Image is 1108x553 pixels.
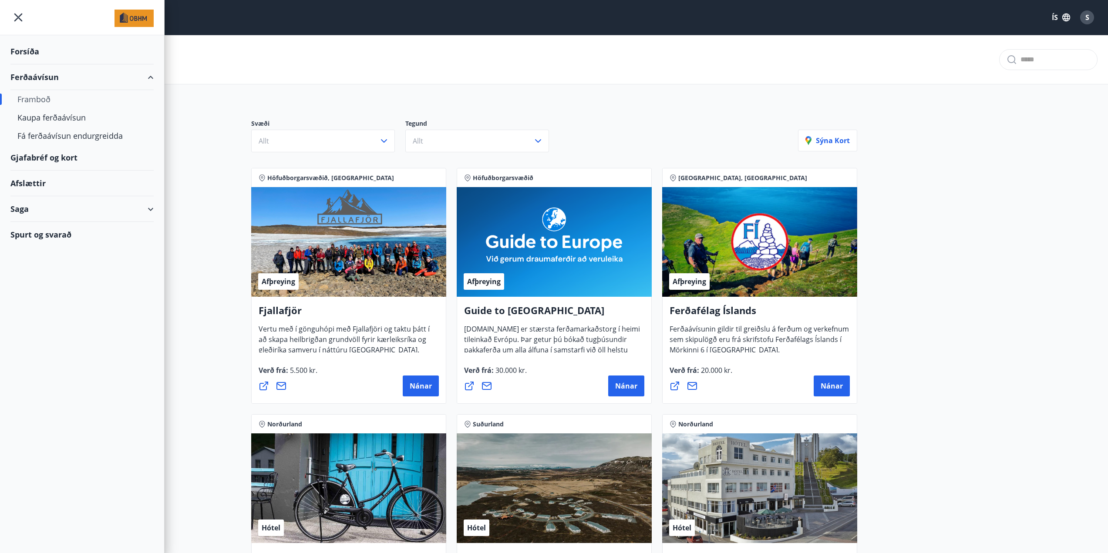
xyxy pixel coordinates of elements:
h4: Fjallafjör [259,304,439,324]
span: 5.500 kr. [288,365,317,375]
button: Allt [251,130,395,152]
span: 30.000 kr. [494,365,527,375]
span: Suðurland [473,420,504,429]
span: S [1085,13,1089,22]
span: [GEOGRAPHIC_DATA], [GEOGRAPHIC_DATA] [678,174,807,182]
div: Afslættir [10,171,154,196]
span: Verð frá : [464,365,527,382]
button: Allt [405,130,549,152]
span: Allt [259,136,269,146]
span: Hótel [467,523,486,533]
span: Hótel [262,523,280,533]
span: Höfuðborgarsvæðið, [GEOGRAPHIC_DATA] [267,174,394,182]
span: Nánar [615,381,637,391]
div: Gjafabréf og kort [10,145,154,171]
div: Ferðaávísun [10,64,154,90]
div: Kaupa ferðaávísun [17,108,147,127]
span: Norðurland [267,420,302,429]
h4: Ferðafélag Íslands [670,304,850,324]
span: Verð frá : [670,365,732,382]
button: Nánar [403,375,439,396]
button: Nánar [814,375,850,396]
h4: Guide to [GEOGRAPHIC_DATA] [464,304,644,324]
span: [DOMAIN_NAME] er stærsta ferðamarkaðstorg í heimi tileinkað Evrópu. Þar getur þú bókað tugþúsundi... [464,324,640,382]
span: Vertu með í gönguhópi með Fjallafjöri og taktu þátt í að skapa heilbrigðan grundvöll fyrir kærlei... [259,324,430,362]
div: Fá ferðaávísun endurgreidda [17,127,147,145]
button: S [1077,7,1098,28]
span: Hótel [673,523,691,533]
span: Nánar [821,381,843,391]
button: Sýna kort [798,130,857,151]
p: Svæði [251,119,405,130]
span: Afþreying [673,277,706,286]
p: Tegund [405,119,559,130]
button: ÍS [1047,10,1075,25]
span: Ferðaávísunin gildir til greiðslu á ferðum og verkefnum sem skipulögð eru frá skrifstofu Ferðafél... [670,324,849,362]
span: Afþreying [262,277,295,286]
div: Spurt og svarað [10,222,154,247]
div: Forsíða [10,39,154,64]
span: Verð frá : [259,365,317,382]
img: union_logo [115,10,154,27]
div: Saga [10,196,154,222]
span: Afþreying [467,277,501,286]
button: Nánar [608,375,644,396]
span: Norðurland [678,420,713,429]
div: Framboð [17,90,147,108]
span: Nánar [410,381,432,391]
span: Allt [413,136,423,146]
button: menu [10,10,26,25]
span: Höfuðborgarsvæðið [473,174,533,182]
p: Sýna kort [805,136,850,145]
span: 20.000 kr. [699,365,732,375]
